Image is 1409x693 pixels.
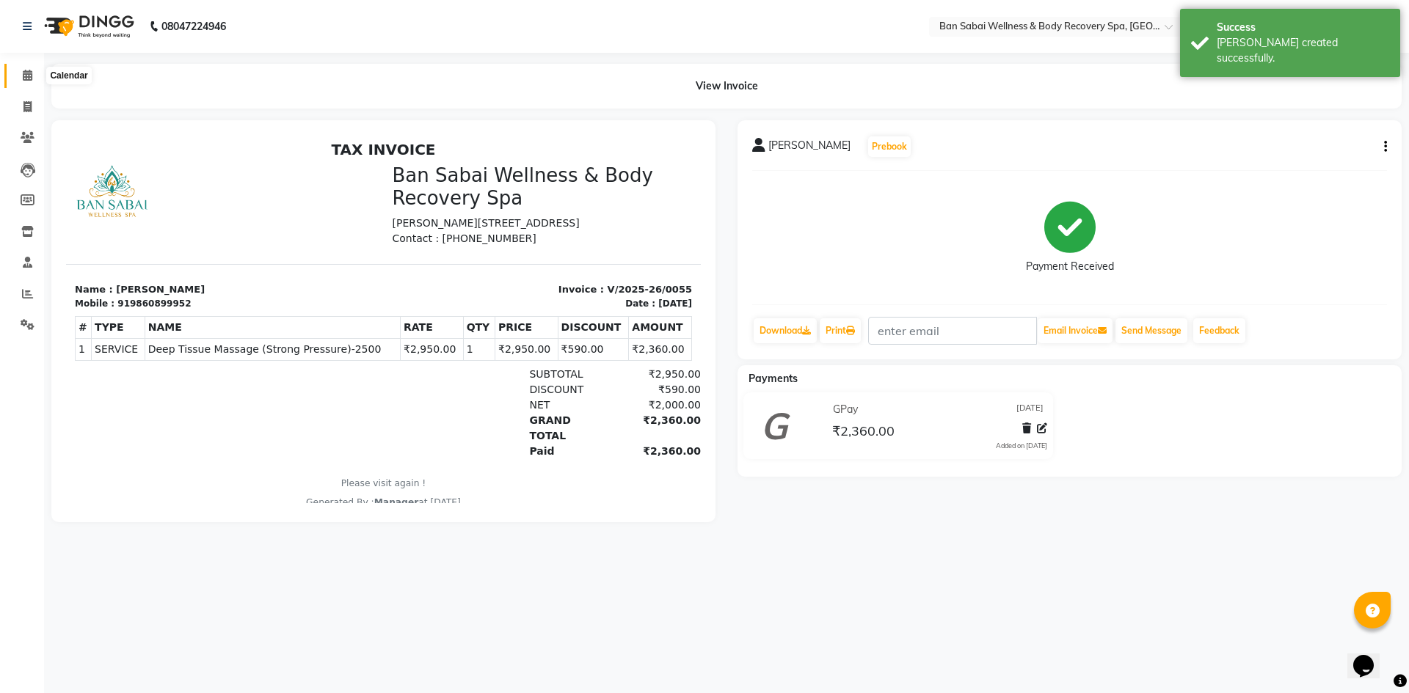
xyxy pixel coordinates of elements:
[492,181,563,203] th: DISCOUNT
[9,162,48,175] div: Mobile :
[1347,634,1394,678] iframe: chat widget
[820,318,861,343] a: Print
[397,203,429,225] td: 1
[327,29,627,75] h3: Ban Sabai Wellness & Body Recovery Spa
[1016,402,1044,417] span: [DATE]
[454,247,545,263] div: DISCOUNT
[454,309,545,324] div: Paid
[545,263,635,278] div: ₹2,000.00
[454,232,545,247] div: SUBTOTAL
[768,138,851,158] span: [PERSON_NAME]
[9,342,626,355] p: Please visit again !
[429,181,492,203] th: PRICE
[1115,318,1187,343] button: Send Message
[327,96,627,111] p: Contact : [PHONE_NUMBER]
[545,309,635,324] div: ₹2,360.00
[37,6,138,47] img: logo
[868,317,1037,345] input: enter email
[9,147,309,162] p: Name : [PERSON_NAME]
[327,147,627,162] p: Invoice : V/2025-26/0055
[1193,318,1245,343] a: Feedback
[9,6,626,23] h2: TAX INVOICE
[868,136,911,157] button: Prebook
[754,318,817,343] a: Download
[563,203,626,225] td: ₹2,360.00
[545,278,635,309] div: ₹2,360.00
[26,181,79,203] th: TYPE
[79,181,334,203] th: NAME
[51,162,125,175] div: 919860899952
[9,361,626,374] div: Generated By : at [DATE]
[1217,20,1389,35] div: Success
[545,247,635,263] div: ₹590.00
[1026,259,1114,274] div: Payment Received
[82,207,331,222] span: Deep Tissue Massage (Strong Pressure)-2500
[10,181,26,203] th: #
[454,278,545,309] div: GRAND TOTAL
[559,162,589,175] div: Date :
[832,422,895,443] span: ₹2,360.00
[563,181,626,203] th: AMOUNT
[833,402,858,417] span: GPay
[327,81,627,96] p: [PERSON_NAME][STREET_ADDRESS]
[749,372,798,385] span: Payments
[161,6,226,47] b: 08047224946
[308,362,353,373] span: Manager
[545,232,635,247] div: ₹2,950.00
[492,203,563,225] td: ₹590.00
[26,203,79,225] td: SERVICE
[1038,318,1113,343] button: Email Invoice
[454,263,545,278] div: NET
[335,203,398,225] td: ₹2,950.00
[10,203,26,225] td: 1
[429,203,492,225] td: ₹2,950.00
[46,67,91,84] div: Calendar
[592,162,626,175] div: [DATE]
[1217,35,1389,66] div: Bill created successfully.
[996,441,1047,451] div: Added on [DATE]
[335,181,398,203] th: RATE
[397,181,429,203] th: QTY
[51,64,1402,109] div: View Invoice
